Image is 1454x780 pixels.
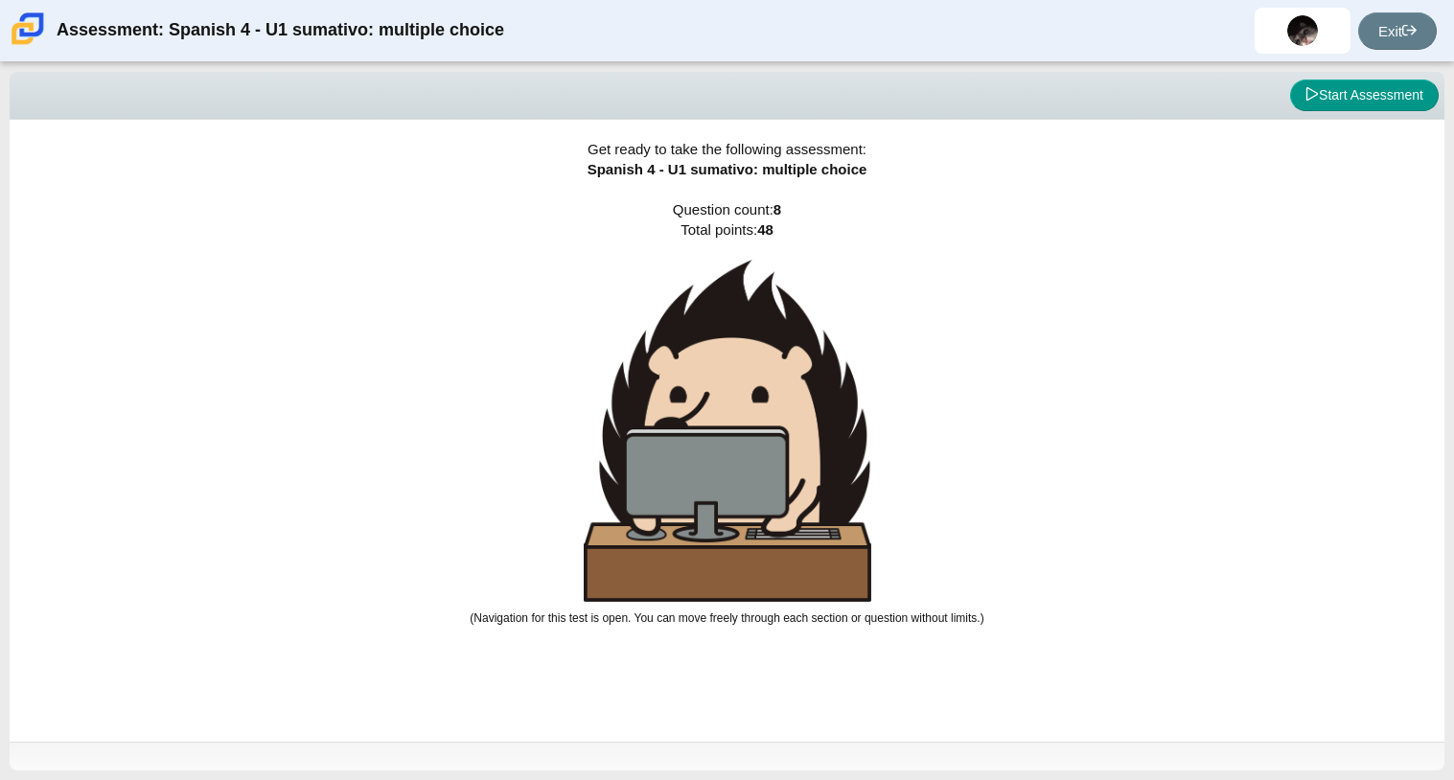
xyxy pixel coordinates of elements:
[8,35,48,52] a: Carmen School of Science & Technology
[1358,12,1437,50] a: Exit
[57,8,504,54] div: Assessment: Spanish 4 - U1 sumativo: multiple choice
[588,161,867,177] span: Spanish 4 - U1 sumativo: multiple choice
[584,260,871,602] img: hedgehog-behind-computer-large.png
[1287,15,1318,46] img: elizabeth.montoya.86Lpgd
[8,9,48,49] img: Carmen School of Science & Technology
[470,611,983,625] small: (Navigation for this test is open. You can move freely through each section or question without l...
[1290,80,1439,112] button: Start Assessment
[757,221,773,238] b: 48
[470,201,983,625] span: Question count: Total points:
[588,141,866,157] span: Get ready to take the following assessment:
[773,201,781,218] b: 8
